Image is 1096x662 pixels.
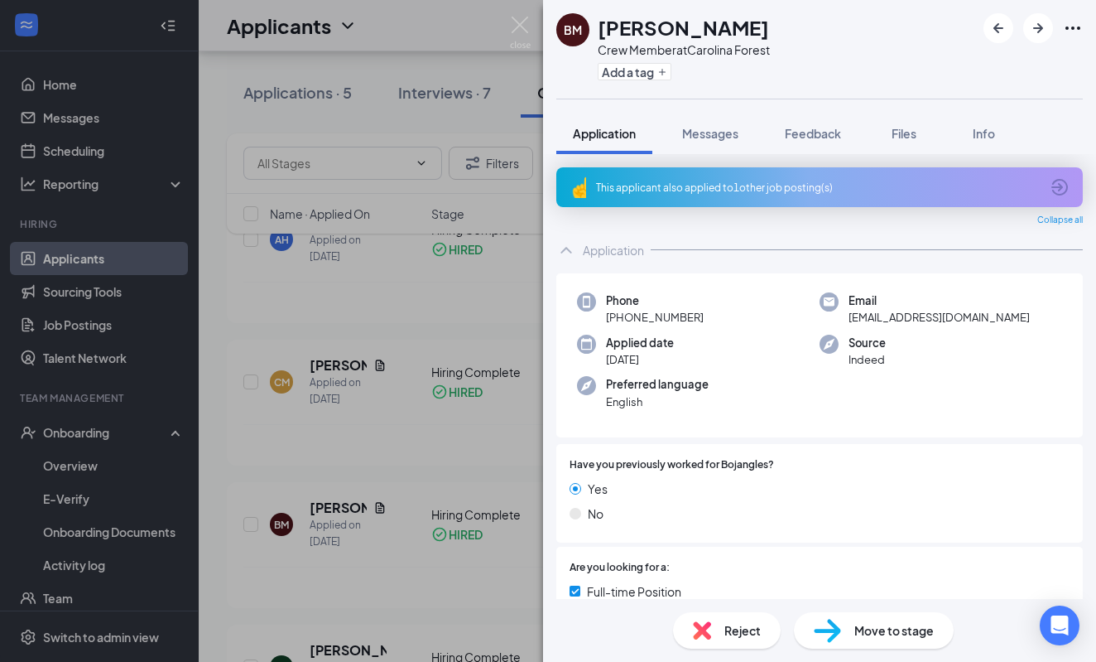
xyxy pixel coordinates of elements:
[598,41,770,58] div: Crew Member at Carolina Forest
[570,457,774,473] span: Have you previously worked for Bojangles?
[606,292,704,309] span: Phone
[573,126,636,141] span: Application
[848,351,886,368] span: Indeed
[606,394,709,410] span: English
[606,309,704,326] span: [PHONE_NUMBER]
[556,240,576,260] svg: ChevronUp
[1050,177,1070,197] svg: ArrowCircle
[848,292,1030,309] span: Email
[598,13,769,41] h1: [PERSON_NAME]
[606,351,674,368] span: [DATE]
[973,126,995,141] span: Info
[598,63,671,80] button: PlusAdd a tag
[570,560,670,576] span: Are you looking for a:
[1028,18,1048,38] svg: ArrowRight
[587,582,681,601] span: Full-time Position
[785,126,841,141] span: Feedback
[1063,18,1083,38] svg: Ellipses
[564,22,582,38] div: BM
[848,309,1030,326] span: [EMAIL_ADDRESS][DOMAIN_NAME]
[606,335,674,351] span: Applied date
[596,181,1040,195] div: This applicant also applied to 1 other job posting(s)
[983,13,1013,43] button: ArrowLeftNew
[1040,606,1079,645] div: Open Intercom Messenger
[682,126,738,141] span: Messages
[606,376,709,393] span: Preferred language
[854,621,934,640] span: Move to stage
[583,242,644,259] div: Application
[848,335,886,351] span: Source
[988,18,1008,38] svg: ArrowLeftNew
[724,621,761,640] span: Reject
[1037,214,1083,227] span: Collapse all
[588,505,603,523] span: No
[657,67,667,77] svg: Plus
[588,480,608,498] span: Yes
[892,126,916,141] span: Files
[1023,13,1053,43] button: ArrowRight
